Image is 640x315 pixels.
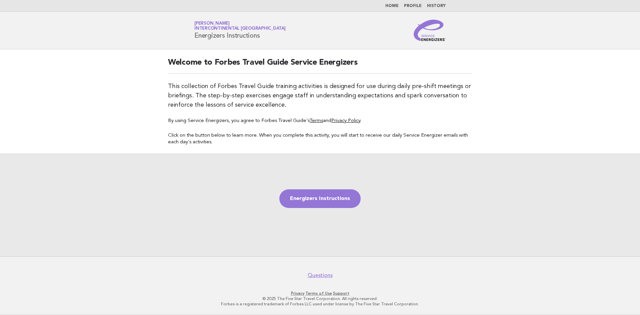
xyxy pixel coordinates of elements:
p: Click on the button below to learn more. When you complete this activity, you will start to recei... [168,132,472,146]
p: · · [116,291,524,296]
a: Privacy Policy [331,118,360,123]
p: By using Service Energizers, you agree to Forbes Travel Guide's and . [168,118,472,124]
a: History [427,4,446,8]
a: Terms [310,118,323,123]
a: Questions [308,272,333,279]
h2: Welcome to Forbes Travel Guide Service Energizers [168,57,472,74]
p: This collection of Forbes Travel Guide training activities is designed for use during daily pre-s... [168,82,472,110]
p: Forbes is a registered trademark of Forbes LLC used under license by The Five Star Travel Corpora... [116,301,524,307]
p: © 2025 The Five Star Travel Corporation. All rights reserved. [116,296,524,301]
span: InterContinental [GEOGRAPHIC_DATA] [194,27,286,31]
a: Home [385,4,399,8]
a: Energizers Instructions [279,189,361,208]
a: [PERSON_NAME]InterContinental [GEOGRAPHIC_DATA] [194,21,286,31]
h1: Energizers Instructions [194,22,286,39]
a: Profile [404,4,422,8]
a: Support [333,291,349,296]
a: Terms of Use [305,291,332,296]
img: Service Energizers [414,20,446,41]
a: Privacy [291,291,304,296]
